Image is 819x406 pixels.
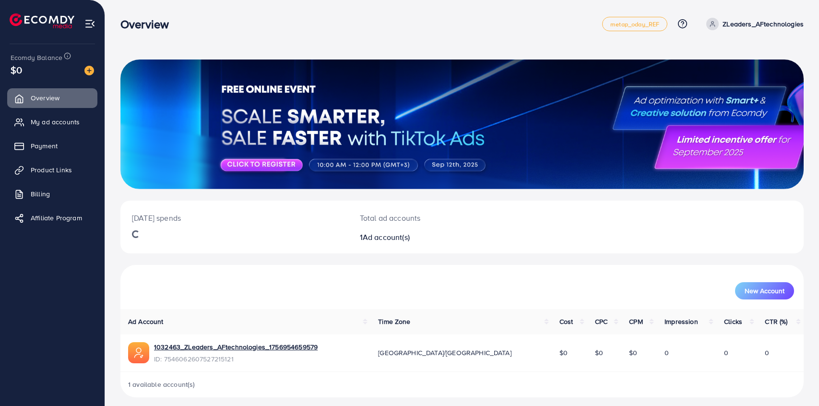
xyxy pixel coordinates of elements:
span: $0 [11,63,22,77]
span: $0 [595,348,603,358]
a: Affiliate Program [7,208,97,227]
h3: Overview [120,17,177,31]
span: Ad account(s) [363,232,410,242]
span: CPM [629,317,642,326]
p: ZLeaders_AFtechnologies [723,18,804,30]
a: Payment [7,136,97,155]
a: Overview [7,88,97,107]
a: 1032463_ZLeaders_AFtechnologies_1756954659579 [154,342,318,352]
span: Time Zone [378,317,410,326]
span: 0 [724,348,728,358]
img: image [84,66,94,75]
h2: 1 [360,233,508,242]
p: Total ad accounts [360,212,508,224]
a: Product Links [7,160,97,179]
span: Product Links [31,165,72,175]
span: CTR (%) [765,317,787,326]
span: 1 available account(s) [128,380,195,389]
a: ZLeaders_AFtechnologies [702,18,804,30]
span: CPC [595,317,607,326]
button: New Account [735,282,794,299]
span: Billing [31,189,50,199]
img: ic-ads-acc.e4c84228.svg [128,342,149,363]
a: metap_oday_REF [602,17,667,31]
a: My ad accounts [7,112,97,131]
span: Affiliate Program [31,213,82,223]
span: 0 [665,348,669,358]
span: New Account [745,287,784,294]
a: Billing [7,184,97,203]
span: My ad accounts [31,117,80,127]
span: Ecomdy Balance [11,53,62,62]
img: logo [10,13,74,28]
span: $0 [629,348,637,358]
span: [GEOGRAPHIC_DATA]/[GEOGRAPHIC_DATA] [378,348,511,358]
img: menu [84,18,95,29]
span: Payment [31,141,58,151]
span: 0 [765,348,769,358]
span: metap_oday_REF [610,21,659,27]
span: Overview [31,93,59,103]
span: ID: 7546062607527215121 [154,354,318,364]
span: $0 [559,348,568,358]
p: [DATE] spends [132,212,337,224]
span: Ad Account [128,317,164,326]
span: Impression [665,317,698,326]
span: Cost [559,317,573,326]
span: Clicks [724,317,742,326]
